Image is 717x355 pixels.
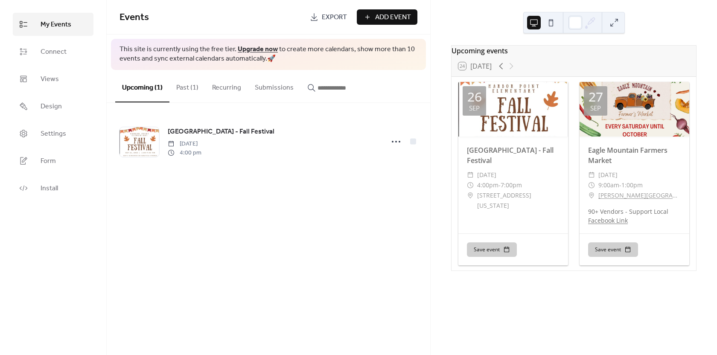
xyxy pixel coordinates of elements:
div: 90+ Vendors - Support Local [580,207,689,225]
a: Connect [13,40,93,63]
button: Upcoming (1) [115,70,169,102]
a: Upgrade now [238,43,278,56]
a: [GEOGRAPHIC_DATA] - Fall Festival [168,126,274,137]
span: 9:00am [598,180,619,190]
div: Eagle Mountain Farmers Market [580,145,689,166]
span: 4:00 pm [168,148,201,157]
span: [DATE] [477,170,496,180]
span: Design [41,102,62,112]
span: 1:00pm [621,180,643,190]
div: [GEOGRAPHIC_DATA] - Fall Festival [458,145,568,166]
a: Form [13,149,93,172]
button: Add Event [357,9,417,25]
div: 26 [467,90,482,103]
div: ​ [467,170,474,180]
span: - [498,180,501,190]
span: Connect [41,47,67,57]
span: My Events [41,20,71,30]
a: [PERSON_NAME][GEOGRAPHIC_DATA], [STREET_ADDRESS] [598,190,681,201]
div: Upcoming events [452,46,696,56]
div: Sep [590,105,601,111]
span: Events [119,8,149,27]
a: Install [13,177,93,200]
a: Settings [13,122,93,145]
a: My Events [13,13,93,36]
span: This site is currently using the free tier. to create more calendars, show more than 10 events an... [119,45,417,64]
div: 27 [589,90,603,103]
span: Views [41,74,59,84]
span: Form [41,156,56,166]
a: Facebook Link [588,216,628,224]
a: Export [303,9,353,25]
button: Submissions [248,70,300,102]
span: [STREET_ADDRESS][US_STATE] [477,190,560,211]
button: Save event [467,242,517,257]
span: [GEOGRAPHIC_DATA] - Fall Festival [168,127,274,137]
div: ​ [588,180,595,190]
div: ​ [588,190,595,201]
button: Recurring [205,70,248,102]
span: [DATE] [598,170,618,180]
span: - [619,180,621,190]
a: Views [13,67,93,90]
span: Install [41,183,58,194]
div: ​ [588,170,595,180]
div: Sep [469,105,480,111]
div: ​ [467,180,474,190]
span: Add Event [375,12,411,23]
span: 7:00pm [501,180,522,190]
span: 4:00pm [477,180,498,190]
div: ​ [467,190,474,201]
span: Settings [41,129,66,139]
button: Past (1) [169,70,205,102]
span: Export [322,12,347,23]
span: [DATE] [168,140,201,148]
button: Save event [588,242,638,257]
a: Design [13,95,93,118]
